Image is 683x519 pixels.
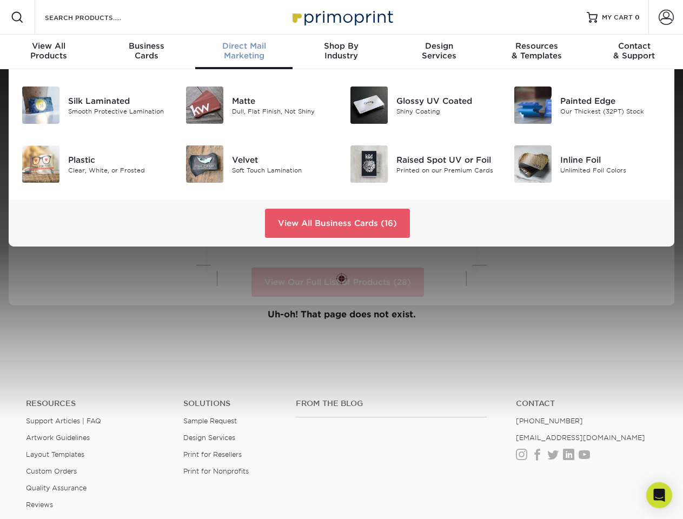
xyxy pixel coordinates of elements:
[68,165,169,175] div: Clear, White, or Frosted
[514,82,661,128] a: Painted Edge Business Cards Painted Edge Our Thickest (32PT) Stock
[68,95,169,107] div: Silk Laminated
[186,86,223,124] img: Matte Business Cards
[560,154,661,165] div: Inline Foil
[350,141,498,187] a: Raised Spot UV or Foil Business Cards Raised Spot UV or Foil Printed on our Premium Cards
[293,41,390,61] div: Industry
[646,482,672,508] div: Open Intercom Messenger
[586,35,683,69] a: Contact& Support
[293,41,390,51] span: Shop By
[488,41,585,51] span: Resources
[185,82,333,128] a: Matte Business Cards Matte Dull, Flat Finish, Not Shiny
[350,145,388,183] img: Raised Spot UV or Foil Business Cards
[44,11,149,24] input: SEARCH PRODUCTS.....
[186,145,223,183] img: Velvet Business Cards
[97,35,195,69] a: BusinessCards
[560,165,661,175] div: Unlimited Foil Colors
[488,41,585,61] div: & Templates
[265,209,410,238] a: View All Business Cards (16)
[185,141,333,187] a: Velvet Business Cards Velvet Soft Touch Lamination
[488,35,585,69] a: Resources& Templates
[251,268,424,297] a: View Our Full List of Products (28)
[514,86,552,124] img: Painted Edge Business Cards
[26,417,101,425] a: Support Articles | FAQ
[26,434,90,442] a: Artwork Guidelines
[514,145,552,183] img: Inline Foil Business Cards
[232,154,333,165] div: Velvet
[195,35,293,69] a: Direct MailMarketing
[183,417,237,425] a: Sample Request
[390,41,488,51] span: Design
[288,5,396,29] img: Primoprint
[635,14,640,21] span: 0
[586,41,683,61] div: & Support
[22,86,59,124] img: Silk Laminated Business Cards
[195,41,293,51] span: Direct Mail
[97,41,195,61] div: Cards
[232,165,333,175] div: Soft Touch Lamination
[390,41,488,61] div: Services
[560,107,661,116] div: Our Thickest (32PT) Stock
[390,35,488,69] a: DesignServices
[22,145,59,183] img: Plastic Business Cards
[293,35,390,69] a: Shop ByIndustry
[350,86,388,124] img: Glossy UV Coated Business Cards
[68,154,169,165] div: Plastic
[232,95,333,107] div: Matte
[396,154,498,165] div: Raised Spot UV or Foil
[195,41,293,61] div: Marketing
[22,82,169,128] a: Silk Laminated Business Cards Silk Laminated Smooth Protective Lamination
[68,107,169,116] div: Smooth Protective Lamination
[602,13,633,22] span: MY CART
[396,95,498,107] div: Glossy UV Coated
[586,41,683,51] span: Contact
[396,107,498,116] div: Shiny Coating
[396,165,498,175] div: Printed on our Premium Cards
[232,107,333,116] div: Dull, Flat Finish, Not Shiny
[183,434,235,442] a: Design Services
[516,417,583,425] a: [PHONE_NUMBER]
[97,41,195,51] span: Business
[560,95,661,107] div: Painted Edge
[516,434,645,442] a: [EMAIL_ADDRESS][DOMAIN_NAME]
[350,82,498,128] a: Glossy UV Coated Business Cards Glossy UV Coated Shiny Coating
[514,141,661,187] a: Inline Foil Business Cards Inline Foil Unlimited Foil Colors
[22,141,169,187] a: Plastic Business Cards Plastic Clear, White, or Frosted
